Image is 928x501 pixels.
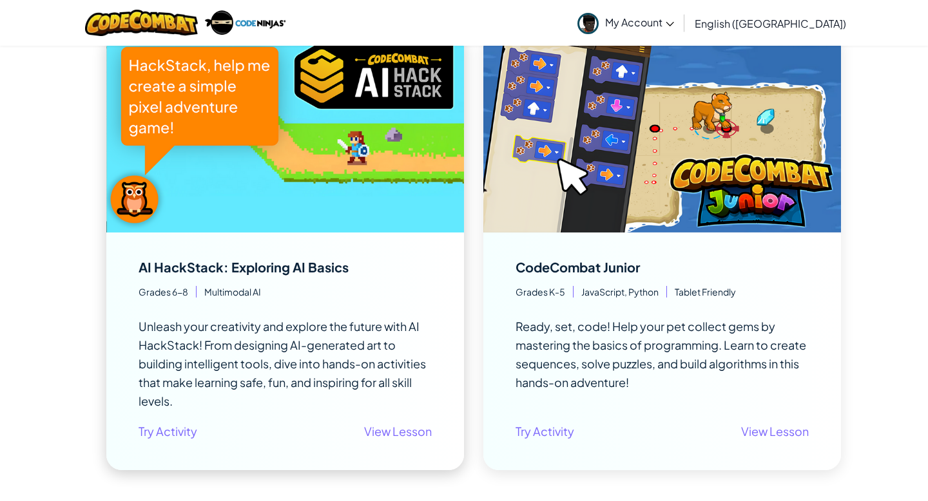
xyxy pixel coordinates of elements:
span: My Account [605,15,674,29]
span: Unleash your creativity and explore the future with AI HackStack! From designing AI-generated art... [139,319,426,408]
img: avatar [577,13,599,34]
div: AI HackStack: Exploring AI Basics [139,261,349,274]
span: Multimodal AI [197,286,261,298]
a: English ([GEOGRAPHIC_DATA]) [688,6,853,41]
img: Image to illustrate AI HackStack: Exploring AI Basics [106,32,464,232]
button: View Lesson [741,418,809,444]
a: My Account [571,3,681,43]
div: CodeCombat Junior [516,261,640,274]
a: Image to illustrate CodeCombat Junior CodeCombat Junior Ready, set, code! Help your pet collect g... [483,32,841,470]
span: Ready, set, code! Help your pet collect gems by mastering the basics of programming. Learn to cre... [516,319,806,390]
button: Try Activity [516,418,574,444]
span: Grades 6-8 [139,286,197,298]
a: View Lesson [364,422,432,440]
img: Code Ninjas logo [204,10,286,36]
span: Tablet Friendly [667,286,736,298]
a: View Lesson [741,422,809,440]
a: Try Activity [516,422,574,440]
a: Image to illustrate AI HackStack: Exploring AI Basics AI HackStack: Exploring AI Basics Unleash y... [106,32,464,470]
span: JavaScript, Python [574,286,667,298]
img: CodeCombat logo [85,10,198,36]
button: View Lesson [364,418,432,444]
span: Grades K-5 [516,286,574,298]
img: Image to illustrate CodeCombat Junior [483,32,841,232]
button: Try Activity [139,418,197,444]
a: Try Activity [139,422,197,440]
span: English ([GEOGRAPHIC_DATA]) [695,17,846,30]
